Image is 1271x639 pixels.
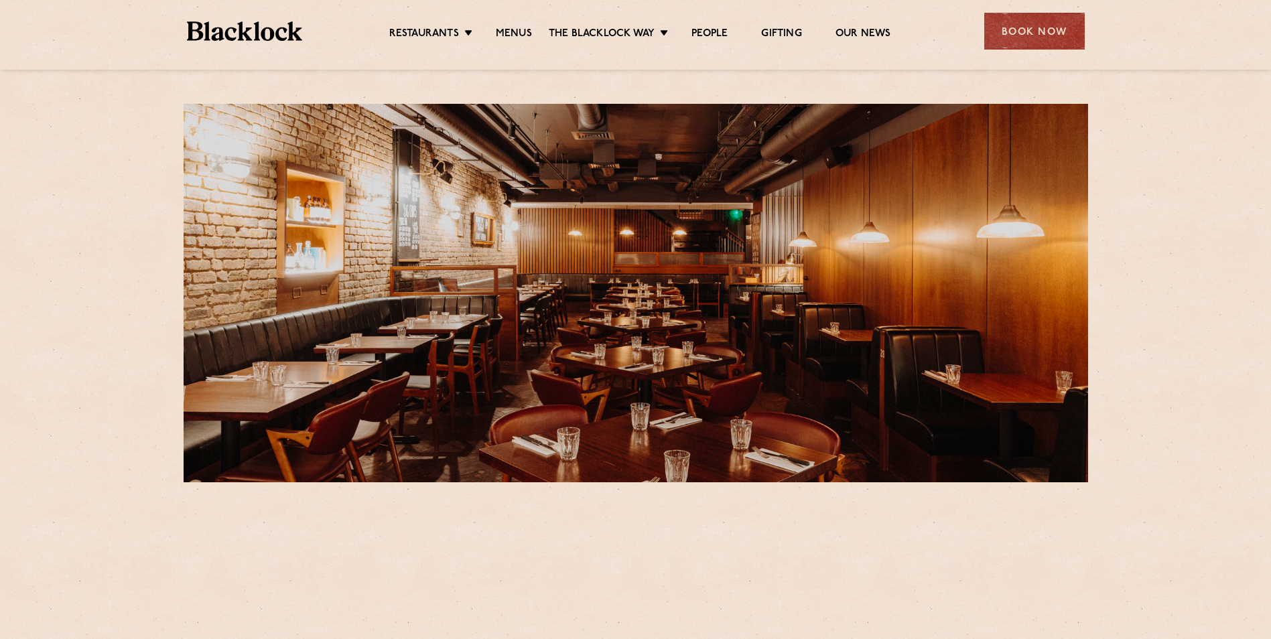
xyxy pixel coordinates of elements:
[984,13,1085,50] div: Book Now
[549,27,655,42] a: The Blacklock Way
[835,27,891,42] a: Our News
[691,27,728,42] a: People
[187,21,303,41] img: BL_Textured_Logo-footer-cropped.svg
[761,27,801,42] a: Gifting
[389,27,459,42] a: Restaurants
[496,27,532,42] a: Menus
